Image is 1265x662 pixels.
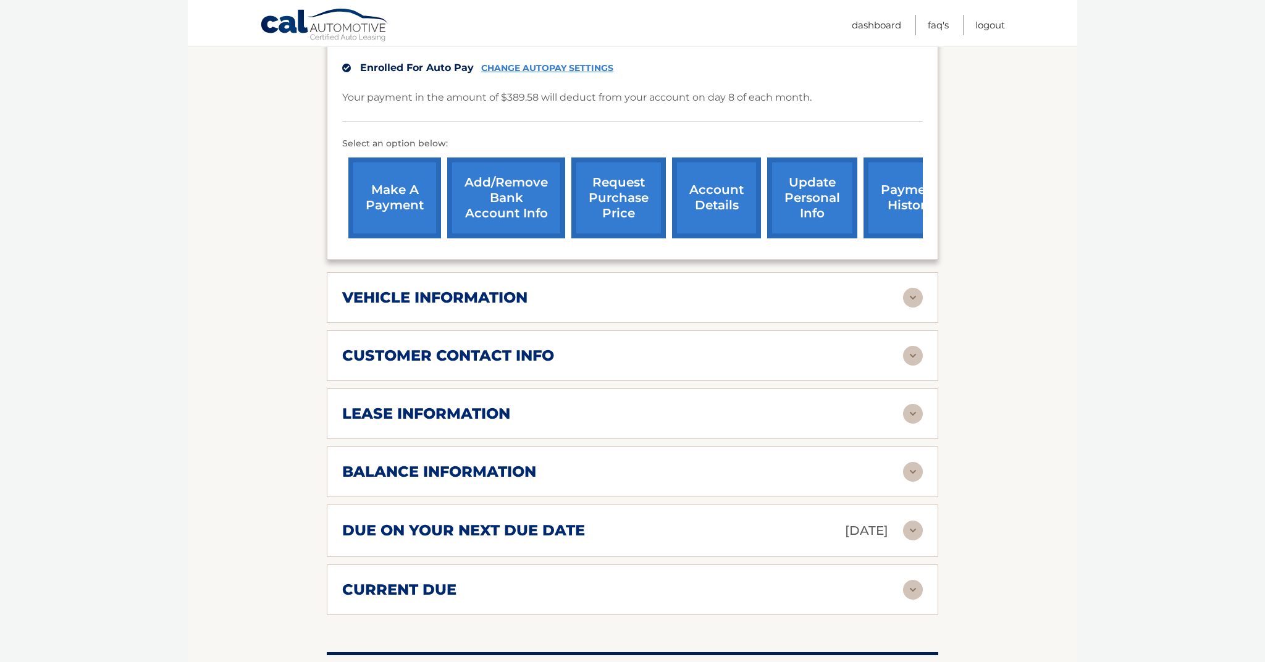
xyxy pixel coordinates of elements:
[571,157,666,238] a: request purchase price
[864,157,956,238] a: payment history
[447,157,565,238] a: Add/Remove bank account info
[903,580,923,600] img: accordion-rest.svg
[903,288,923,308] img: accordion-rest.svg
[903,346,923,366] img: accordion-rest.svg
[342,136,923,151] p: Select an option below:
[672,157,761,238] a: account details
[975,15,1005,35] a: Logout
[903,521,923,540] img: accordion-rest.svg
[342,404,510,423] h2: lease information
[342,346,554,365] h2: customer contact info
[845,520,888,542] p: [DATE]
[342,521,585,540] h2: due on your next due date
[260,8,390,44] a: Cal Automotive
[342,64,351,72] img: check.svg
[342,463,536,481] h2: balance information
[903,462,923,482] img: accordion-rest.svg
[342,288,527,307] h2: vehicle information
[342,89,812,106] p: Your payment in the amount of $389.58 will deduct from your account on day 8 of each month.
[928,15,949,35] a: FAQ's
[767,157,857,238] a: update personal info
[903,404,923,424] img: accordion-rest.svg
[342,580,456,599] h2: current due
[481,63,613,73] a: CHANGE AUTOPAY SETTINGS
[852,15,901,35] a: Dashboard
[360,62,474,73] span: Enrolled For Auto Pay
[348,157,441,238] a: make a payment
